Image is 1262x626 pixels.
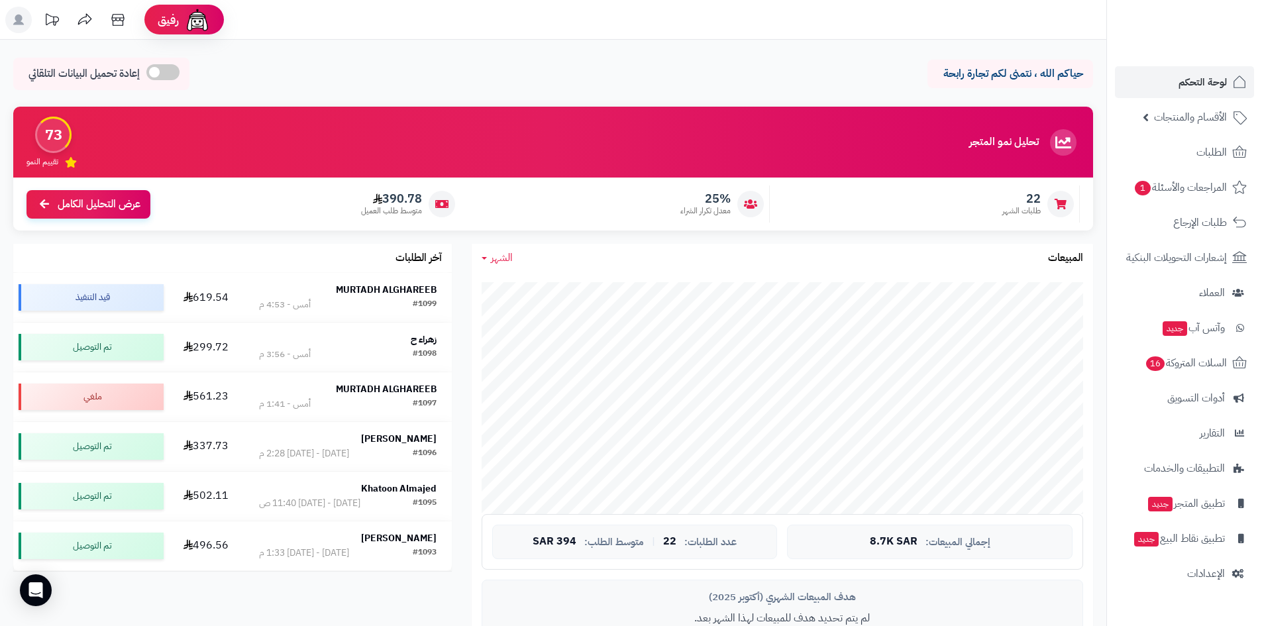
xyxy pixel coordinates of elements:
div: قيد التنفيذ [19,284,164,311]
a: المراجعات والأسئلة1 [1115,172,1254,203]
span: طلبات الشهر [1002,205,1041,217]
span: جديد [1148,497,1173,511]
div: #1098 [413,348,437,361]
div: [DATE] - [DATE] 1:33 م [259,547,349,560]
div: أمس - 4:53 م [259,298,311,311]
a: إشعارات التحويلات البنكية [1115,242,1254,274]
td: 337.73 [169,422,243,471]
span: العملاء [1199,284,1225,302]
span: عدد الطلبات: [684,537,737,548]
span: 1 [1135,181,1151,195]
div: تم التوصيل [19,483,164,509]
span: رفيق [158,12,179,28]
span: المراجعات والأسئلة [1133,178,1227,197]
div: أمس - 3:56 م [259,348,311,361]
a: أدوات التسويق [1115,382,1254,414]
span: عرض التحليل الكامل [58,197,140,212]
div: #1097 [413,397,437,411]
strong: [PERSON_NAME] [361,432,437,446]
h3: المبيعات [1048,252,1083,264]
a: طلبات الإرجاع [1115,207,1254,238]
a: الشهر [482,250,513,266]
span: الطلبات [1196,143,1227,162]
strong: MURTADH ALGHAREEB [336,283,437,297]
a: تطبيق المتجرجديد [1115,488,1254,519]
a: عرض التحليل الكامل [26,190,150,219]
img: ai-face.png [184,7,211,33]
div: Open Intercom Messenger [20,574,52,606]
div: ملغي [19,384,164,410]
span: أدوات التسويق [1167,389,1225,407]
strong: زهراء ح [411,333,437,346]
div: تم التوصيل [19,433,164,460]
span: التطبيقات والخدمات [1144,459,1225,478]
div: أمس - 1:41 م [259,397,311,411]
div: [DATE] - [DATE] 2:28 م [259,447,349,460]
a: الإعدادات [1115,558,1254,590]
td: 496.56 [169,521,243,570]
div: #1095 [413,497,437,510]
strong: MURTADH ALGHAREEB [336,382,437,396]
a: السلات المتروكة16 [1115,347,1254,379]
a: التقارير [1115,417,1254,449]
img: logo-2.png [1172,35,1249,63]
span: تطبيق نقاط البيع [1133,529,1225,548]
h3: آخر الطلبات [395,252,442,264]
span: 16 [1146,356,1165,371]
span: 390.78 [361,191,422,206]
p: حياكم الله ، نتمنى لكم تجارة رابحة [937,66,1083,81]
a: التطبيقات والخدمات [1115,452,1254,484]
strong: Khatoon Almajed [361,482,437,496]
span: طلبات الإرجاع [1173,213,1227,232]
span: الإعدادات [1187,564,1225,583]
span: إعادة تحميل البيانات التلقائي [28,66,140,81]
td: 502.11 [169,472,243,521]
span: متوسط طلب العميل [361,205,422,217]
a: الطلبات [1115,136,1254,168]
a: تطبيق نقاط البيعجديد [1115,523,1254,554]
span: الشهر [491,250,513,266]
p: لم يتم تحديد هدف للمبيعات لهذا الشهر بعد. [492,611,1073,626]
td: 299.72 [169,323,243,372]
span: جديد [1163,321,1187,336]
span: | [652,537,655,547]
span: معدل تكرار الشراء [680,205,731,217]
div: #1099 [413,298,437,311]
span: الأقسام والمنتجات [1154,108,1227,127]
td: 561.23 [169,372,243,421]
span: 22 [1002,191,1041,206]
div: هدف المبيعات الشهري (أكتوبر 2025) [492,590,1073,604]
div: #1093 [413,547,437,560]
span: لوحة التحكم [1179,73,1227,91]
span: 22 [663,536,676,548]
span: التقارير [1200,424,1225,443]
div: [DATE] - [DATE] 11:40 ص [259,497,360,510]
span: 394 SAR [533,536,576,548]
span: السلات المتروكة [1145,354,1227,372]
div: #1096 [413,447,437,460]
div: تم التوصيل [19,533,164,559]
span: متوسط الطلب: [584,537,644,548]
div: تم التوصيل [19,334,164,360]
span: تقييم النمو [26,156,58,168]
span: إجمالي المبيعات: [925,537,990,548]
a: تحديثات المنصة [35,7,68,36]
span: تطبيق المتجر [1147,494,1225,513]
a: العملاء [1115,277,1254,309]
span: 25% [680,191,731,206]
span: إشعارات التحويلات البنكية [1126,248,1227,267]
a: لوحة التحكم [1115,66,1254,98]
span: جديد [1134,532,1159,547]
a: وآتس آبجديد [1115,312,1254,344]
h3: تحليل نمو المتجر [969,136,1039,148]
strong: [PERSON_NAME] [361,531,437,545]
span: وآتس آب [1161,319,1225,337]
td: 619.54 [169,273,243,322]
span: 8.7K SAR [870,536,918,548]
